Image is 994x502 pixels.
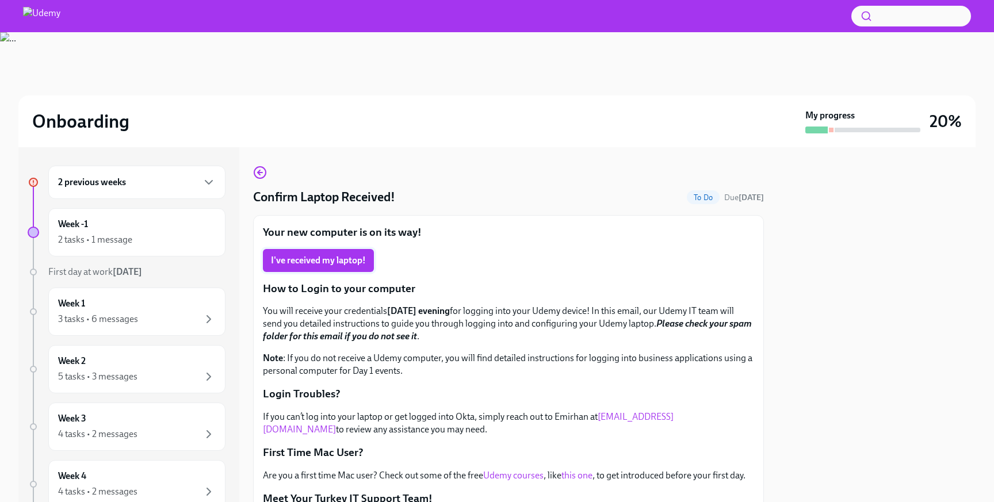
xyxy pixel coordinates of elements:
a: Week 34 tasks • 2 messages [28,403,225,451]
span: To Do [687,193,720,202]
p: If you can’t log into your laptop or get logged into Okta, simply reach out to Emirhan at to revi... [263,411,754,436]
a: First day at work[DATE] [28,266,225,278]
div: 5 tasks • 3 messages [58,370,137,383]
p: How to Login to your computer [263,281,754,296]
a: [EMAIL_ADDRESS][DOMAIN_NAME] [263,411,674,435]
span: First day at work [48,266,142,277]
button: I've received my laptop! [263,249,374,272]
h6: Week 3 [58,412,86,425]
h6: 2 previous weeks [58,176,126,189]
p: Your new computer is on its way! [263,225,754,240]
h3: 20% [930,111,962,132]
h2: Onboarding [32,110,129,133]
span: Due [724,193,764,202]
p: Are you a first time Mac user? Check out some of the free , like , to get introduced before your ... [263,469,754,482]
a: Udemy courses [483,470,544,481]
strong: My progress [805,109,855,122]
div: 4 tasks • 2 messages [58,485,137,498]
a: Week -12 tasks • 1 message [28,208,225,256]
a: Week 25 tasks • 3 messages [28,345,225,393]
a: Week 13 tasks • 6 messages [28,288,225,336]
h6: Week 2 [58,355,86,367]
div: 4 tasks • 2 messages [58,428,137,440]
p: Login Troubles? [263,386,754,401]
div: 2 previous weeks [48,166,225,199]
p: First Time Mac User? [263,445,754,460]
a: this one [561,470,592,481]
div: 3 tasks • 6 messages [58,313,138,325]
h6: Week -1 [58,218,88,231]
h4: Confirm Laptop Received! [253,189,395,206]
strong: [DATE] evening [387,305,450,316]
img: Udemy [23,7,60,25]
p: : If you do not receive a Udemy computer, you will find detailed instructions for logging into bu... [263,352,754,377]
strong: Note [263,352,283,363]
div: 2 tasks • 1 message [58,233,132,246]
strong: [DATE] [113,266,142,277]
span: September 20th, 2025 22:00 [724,192,764,203]
h6: Week 1 [58,297,85,310]
strong: [DATE] [739,193,764,202]
span: I've received my laptop! [271,255,366,266]
h6: Week 4 [58,470,86,482]
p: You will receive your credentials for logging into your Udemy device! In this email, our Udemy IT... [263,305,754,343]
